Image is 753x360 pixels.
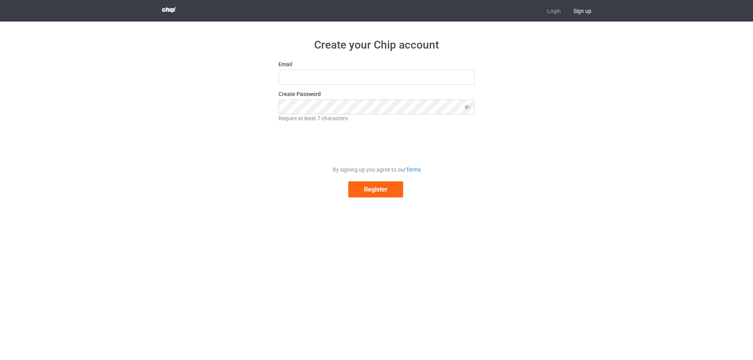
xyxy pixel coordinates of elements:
div: Require at least 7 characters [278,114,475,122]
img: 3d383065fc803cdd16c62507c020ddf8.png [162,7,176,13]
h1: Create your Chip account [278,38,475,52]
iframe: reCAPTCHA [317,128,436,158]
div: By signing up you agree to our [278,166,475,174]
button: Register [348,181,403,197]
label: Email [278,60,475,68]
a: Terms [406,166,421,173]
label: Create Password [278,90,475,98]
